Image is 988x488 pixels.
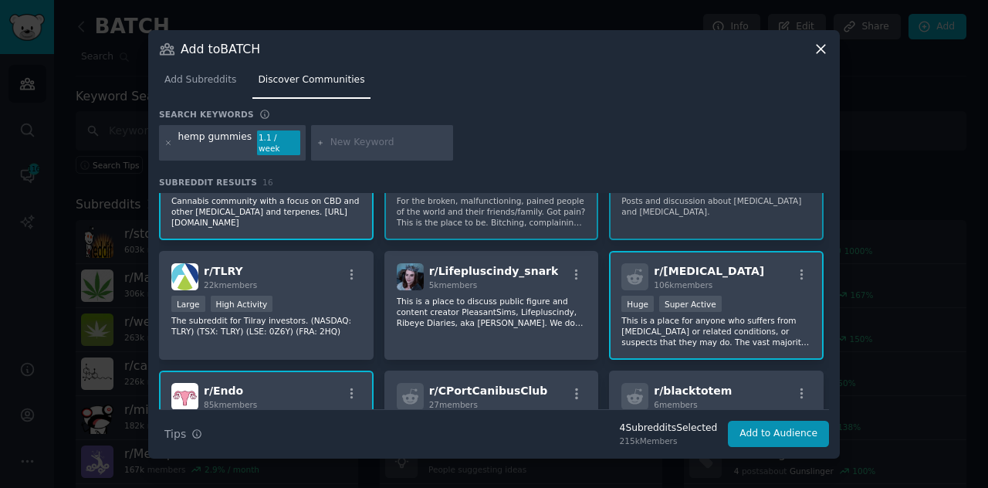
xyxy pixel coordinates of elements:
span: 6 members [654,400,698,409]
span: 16 [262,178,273,187]
div: 215k Members [620,435,718,446]
p: This is a place to discuss public figure and content creator PleasantSims, Lifepluscindy, Ribeye ... [397,296,587,328]
span: r/ blacktotem [654,385,732,397]
button: Add to Audience [728,421,829,447]
p: Cannabis community with a focus on CBD and other [MEDICAL_DATA] and terpenes. [URL][DOMAIN_NAME] [171,195,361,228]
span: 106k members [654,280,712,290]
span: Tips [164,426,186,442]
div: High Activity [211,296,273,312]
div: 4 Subreddit s Selected [620,422,718,435]
img: TLRY [171,263,198,290]
span: r/ Endo [204,385,243,397]
div: Super Active [659,296,722,312]
h3: Search keywords [159,109,254,120]
span: 85k members [204,400,257,409]
span: Discover Communities [258,73,364,87]
a: Discover Communities [252,68,370,100]
span: Subreddit Results [159,177,257,188]
span: r/ [MEDICAL_DATA] [654,265,764,277]
p: The subreddit for Tilray investors. (NASDAQ: TLRY) (TSX: TLRY) (LSE: 0Z6Y) (FRA: 2HQ) [171,315,361,337]
span: r/ CPortCanibusClub [429,385,548,397]
div: Large [171,296,205,312]
span: 5k members [429,280,478,290]
p: This is a place for anyone who suffers from [MEDICAL_DATA] or related conditions, or suspects tha... [621,315,811,347]
img: Lifepluscindy_snark [397,263,424,290]
span: r/ TLRY [204,265,243,277]
button: Tips [159,421,208,448]
span: r/ Lifepluscindy_snark [429,265,559,277]
a: Add Subreddits [159,68,242,100]
span: 27 members [429,400,478,409]
div: hemp gummies [178,130,252,155]
div: Huge [621,296,654,312]
span: Add Subreddits [164,73,236,87]
h3: Add to BATCH [181,41,260,57]
div: 1.1 / week [257,130,300,155]
input: New Keyword [330,136,448,150]
img: Endo [171,383,198,410]
span: 22k members [204,280,257,290]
